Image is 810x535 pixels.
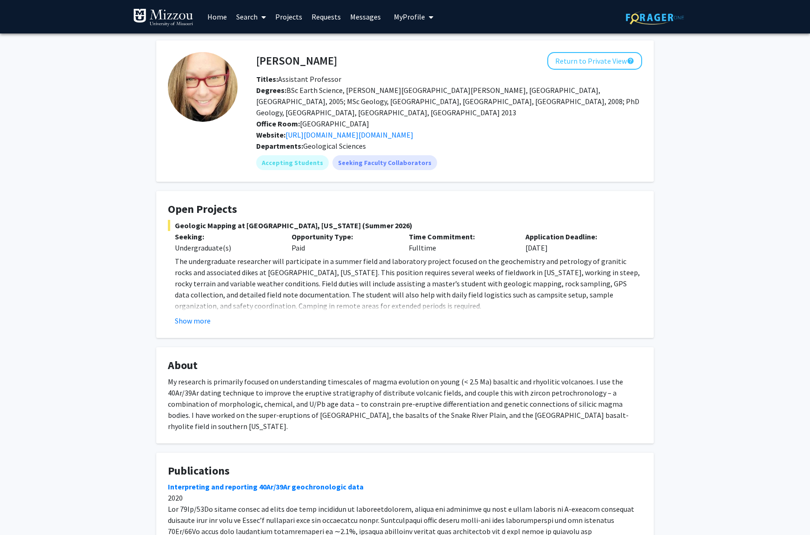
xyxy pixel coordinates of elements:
[256,86,639,117] span: BSc Earth Science, [PERSON_NAME][GEOGRAPHIC_DATA][PERSON_NAME], [GEOGRAPHIC_DATA], [GEOGRAPHIC_DA...
[627,55,634,66] mat-icon: help
[303,141,366,151] span: Geological Sciences
[168,482,364,491] a: Interpreting and reporting 40Ar/39Ar geochronologic data
[518,231,635,253] div: [DATE]
[626,10,684,25] img: ForagerOne Logo
[271,0,307,33] a: Projects
[256,86,286,95] b: Degrees:
[168,376,642,432] div: My research is primarily focused on understanding timescales of magma evolution on young (< 2.5 M...
[307,0,345,33] a: Requests
[232,0,271,33] a: Search
[345,0,385,33] a: Messages
[168,220,642,231] span: Geologic Mapping at [GEOGRAPHIC_DATA], [US_STATE] (Summer 2026)
[133,8,193,27] img: University of Missouri Logo
[175,231,278,242] p: Seeking:
[175,315,211,326] button: Show more
[409,231,511,242] p: Time Commitment:
[256,119,369,128] span: [GEOGRAPHIC_DATA]
[547,52,642,70] button: Return to Private View
[402,231,518,253] div: Fulltime
[175,242,278,253] div: Undergraduate(s)
[394,12,425,21] span: My Profile
[285,231,401,253] div: Paid
[168,359,642,372] h4: About
[256,155,329,170] mat-chip: Accepting Students
[256,74,278,84] b: Titles:
[168,203,642,216] h4: Open Projects
[256,141,303,151] b: Departments:
[168,52,238,122] img: Profile Picture
[292,231,394,242] p: Opportunity Type:
[332,155,437,170] mat-chip: Seeking Faculty Collaborators
[285,130,413,139] a: Opens in a new tab
[175,256,642,311] p: The undergraduate researcher will participate in a summer field and laboratory project focused on...
[256,119,300,128] b: Office Room:
[256,74,341,84] span: Assistant Professor
[7,493,40,528] iframe: Chat
[203,0,232,33] a: Home
[525,231,628,242] p: Application Deadline:
[168,464,642,478] h4: Publications
[256,52,337,69] h4: [PERSON_NAME]
[256,130,285,139] b: Website:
